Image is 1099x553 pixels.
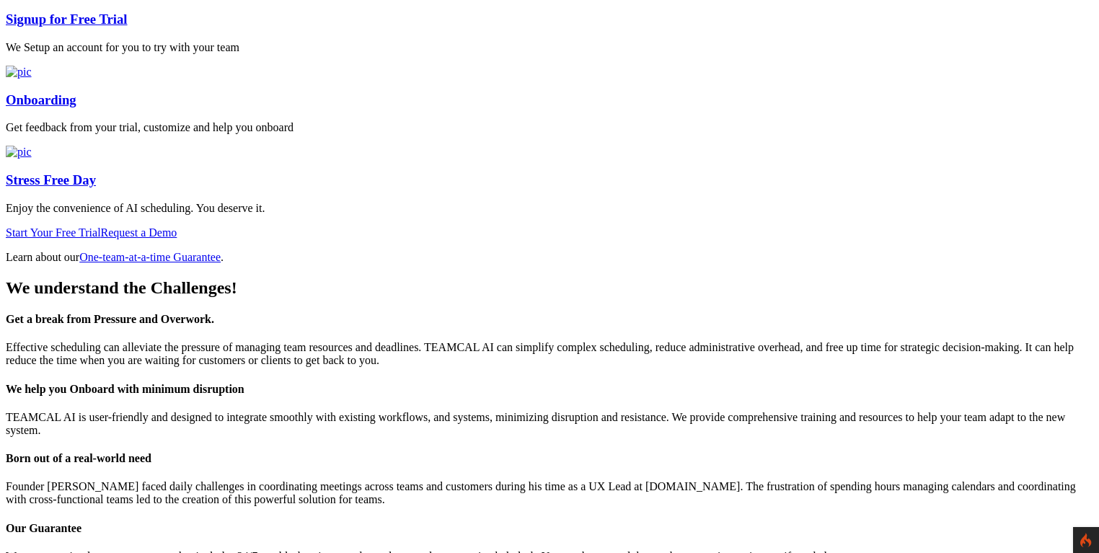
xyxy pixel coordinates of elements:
[6,12,128,27] a: Signup for Free Trial
[6,313,1093,326] h4: Get a break from Pressure and Overwork.
[6,121,1093,134] p: Get feedback from your trial, customize and help you onboard
[6,341,1093,367] p: Effective scheduling can alleviate the pressure of managing team resources and deadlines. TEAMCAL...
[6,146,32,159] img: pic
[6,202,1093,215] p: Enjoy the convenience of AI scheduling. You deserve it.
[6,251,1093,264] p: Learn about our .
[6,452,1093,465] h4: Born out of a real-world need
[6,226,101,239] a: Start Your Free Trial
[6,66,32,79] img: pic
[6,480,1093,506] p: Founder [PERSON_NAME] faced daily challenges in coordinating meetings across teams and customers ...
[6,522,1093,535] h4: Our Guarantee
[79,251,221,263] a: One-team-at-a-time Guarantee
[101,226,177,239] a: Request a Demo
[6,172,96,187] a: Stress Free Day
[6,41,1093,54] p: We Setup an account for you to try with your team
[6,383,1093,396] h4: We help you Onboard with minimum disruption
[6,92,76,107] a: Onboarding
[6,278,1093,298] h2: We understand the Challenges!
[6,411,1093,437] p: TEAMCAL AI is user-friendly and designed to integrate smoothly with existing workflows, and syste...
